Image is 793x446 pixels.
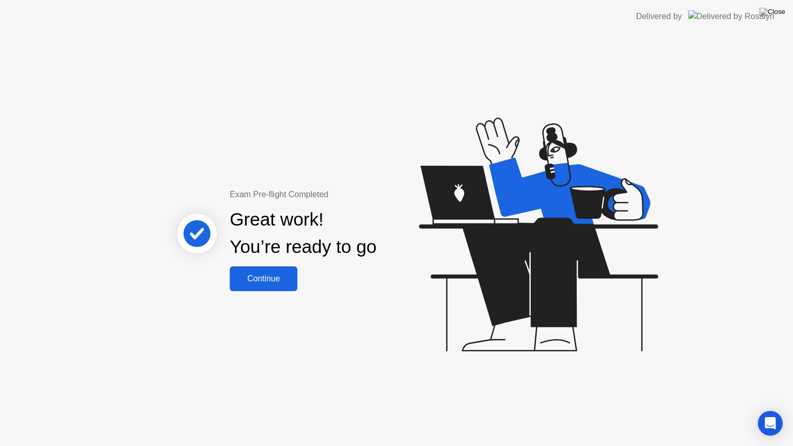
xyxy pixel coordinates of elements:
[233,274,294,283] div: Continue
[230,188,443,201] div: Exam Pre-flight Completed
[230,266,297,291] button: Continue
[230,206,376,261] div: Great work! You’re ready to go
[688,10,774,22] img: Delivered by Rosalyn
[636,10,682,23] div: Delivered by
[759,8,785,16] img: Close
[758,411,783,436] div: Open Intercom Messenger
